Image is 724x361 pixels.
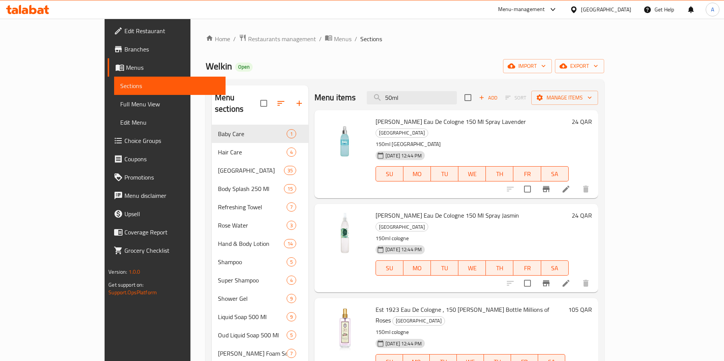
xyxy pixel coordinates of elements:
div: items [287,202,296,212]
span: Hand & Body Lotion [218,239,284,248]
span: 1.0.0 [129,267,140,277]
a: Upsell [108,205,226,223]
span: 3 [287,222,296,229]
div: items [284,166,296,175]
a: Grocery Checklist [108,241,226,260]
div: Hand & Body Lotion14 [212,234,308,253]
h6: 24 QAR [572,210,592,221]
p: 150ml [GEOGRAPHIC_DATA] [376,140,569,149]
button: Add [476,92,500,104]
span: SA [544,263,566,274]
span: Menus [334,34,352,43]
li: / [233,34,236,43]
a: Coupons [108,150,226,168]
span: [DATE] 12:44 PM [382,340,425,347]
button: WE [458,166,486,181]
a: Menus [108,58,226,77]
div: Baby Care1 [212,125,308,143]
a: Choice Groups [108,132,226,150]
span: A [711,5,714,14]
div: Super Shampoo4 [212,271,308,289]
span: 7 [287,204,296,211]
a: Sections [114,77,226,95]
div: items [284,184,296,193]
button: SA [541,260,569,276]
span: 7 [287,350,296,357]
div: Hair Care4 [212,143,308,161]
div: [GEOGRAPHIC_DATA] [581,5,631,14]
button: SU [376,166,403,181]
div: items [284,239,296,248]
span: TH [489,263,510,274]
div: [GEOGRAPHIC_DATA]35 [212,161,308,180]
span: Select to update [519,181,535,197]
span: Hair Care [218,148,287,157]
button: export [555,59,604,73]
span: [DATE] 12:44 PM [382,152,425,159]
span: TU [434,168,455,180]
span: Menus [126,63,219,72]
span: [DATE] 12:44 PM [382,246,425,253]
div: items [287,349,296,358]
img: Eyup Sabri Eau De Cologne 150 Ml Spray Jasmin [321,210,369,259]
div: items [287,331,296,340]
span: Get support on: [108,280,144,290]
span: 15 [284,185,296,193]
span: 9 [287,295,296,302]
div: Baby Care [218,129,287,138]
a: Edit menu item [561,279,571,288]
button: TU [431,166,458,181]
div: Menu-management [498,5,545,14]
div: Cologne [392,316,445,326]
span: Body Splash 250 Ml [218,184,284,193]
span: MO [406,168,428,180]
div: items [287,221,296,230]
span: [GEOGRAPHIC_DATA] [218,166,284,175]
div: Refreshing Towel7 [212,198,308,216]
div: items [287,312,296,321]
div: Rose Water3 [212,216,308,234]
input: search [367,91,457,104]
button: import [503,59,552,73]
h2: Menu sections [215,92,260,115]
a: Restaurants management [239,34,316,44]
a: Full Menu View [114,95,226,113]
span: Restaurants management [248,34,316,43]
span: WE [461,168,483,180]
span: Manage items [537,93,592,103]
div: items [287,257,296,266]
button: SA [541,166,569,181]
div: items [287,276,296,285]
span: Select to update [519,275,535,291]
span: Coverage Report [124,228,219,237]
span: Sections [120,81,219,90]
span: Rose Water [218,221,287,230]
span: Upsell [124,209,219,218]
span: 4 [287,149,296,156]
div: Liquid Soap 500 Ml [218,312,287,321]
button: FR [513,260,541,276]
div: Shampoo [218,257,287,266]
span: Branches [124,45,219,54]
h6: 24 QAR [572,116,592,127]
span: 35 [284,167,296,174]
span: Grocery Checklist [124,246,219,255]
span: Promotions [124,173,219,182]
span: [PERSON_NAME] Eau De Cologne 150 Ml Spray Lavender [376,116,526,127]
div: Liquid Soap 500 Ml9 [212,308,308,326]
button: TH [486,260,513,276]
span: [GEOGRAPHIC_DATA] [393,316,445,325]
p: 150ml cologne [376,327,565,337]
div: items [287,129,296,138]
a: Coverage Report [108,223,226,241]
span: Add item [476,92,500,104]
span: Menu disclaimer [124,191,219,200]
span: Add [478,93,498,102]
span: Est 1923 Eau De Cologne , 150 [PERSON_NAME] Bottle Millions of Roses [376,304,549,326]
span: Super Shampoo [218,276,287,285]
button: TU [431,260,458,276]
span: 14 [284,240,296,247]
